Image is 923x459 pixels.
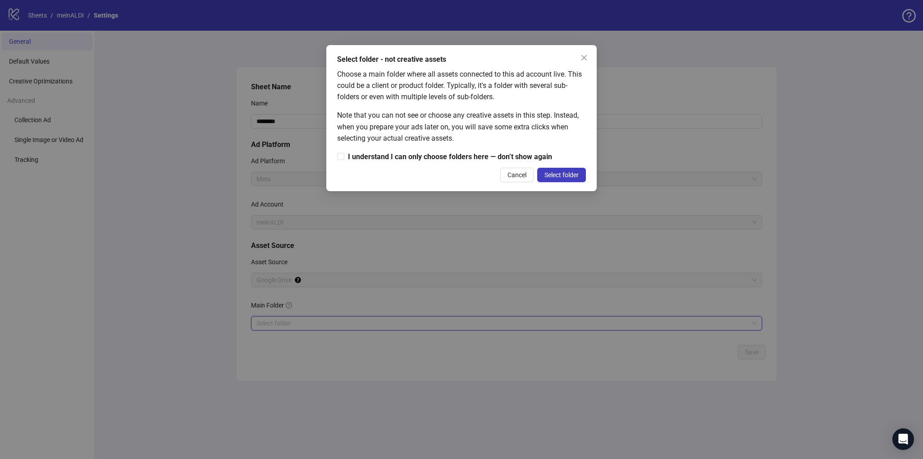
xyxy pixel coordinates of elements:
div: Choose a main folder where all assets connected to this ad account live. This could be a client o... [337,69,586,102]
button: Cancel [500,168,534,182]
button: Close [577,50,591,65]
div: Select folder - not creative assets [337,54,586,65]
span: close [580,54,588,61]
span: I understand I can only choose folders here — don’t show again [344,151,556,162]
div: Open Intercom Messenger [892,428,914,450]
span: Cancel [507,171,526,179]
button: Select folder [537,168,586,182]
span: Select folder [544,171,579,179]
div: Note that you can not see or choose any creative assets in this step. Instead, when you prepare y... [337,110,586,143]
